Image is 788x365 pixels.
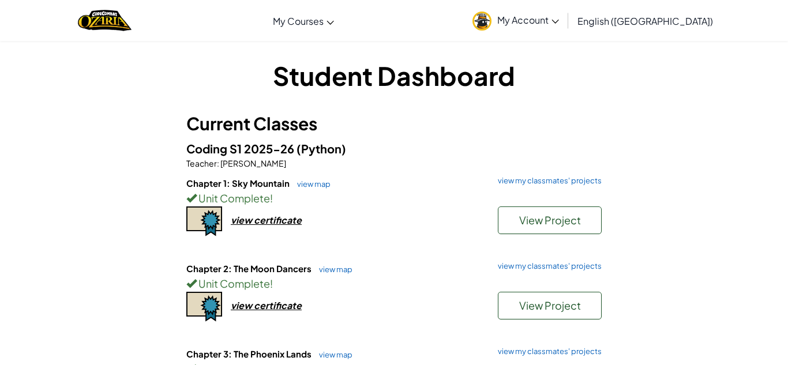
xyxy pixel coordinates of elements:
img: certificate-icon.png [186,292,222,322]
span: : [217,158,219,168]
img: Home [78,9,132,32]
span: Chapter 1: Sky Mountain [186,178,291,189]
span: View Project [519,299,581,312]
span: My Account [497,14,559,26]
a: Ozaria by CodeCombat logo [78,9,132,32]
span: ! [270,191,273,205]
a: view my classmates' projects [492,262,602,270]
span: (Python) [297,141,346,156]
a: My Courses [267,5,340,36]
span: ! [270,277,273,290]
button: View Project [498,206,602,234]
span: Unit Complete [197,277,270,290]
span: My Courses [273,15,324,27]
a: view my classmates' projects [492,348,602,355]
span: View Project [519,213,581,227]
div: view certificate [231,214,302,226]
span: Unit Complete [197,191,270,205]
span: Chapter 2: The Moon Dancers [186,263,313,274]
span: Coding S1 2025-26 [186,141,297,156]
a: English ([GEOGRAPHIC_DATA]) [572,5,719,36]
h3: Current Classes [186,111,602,137]
span: Chapter 3: The Phoenix Lands [186,348,313,359]
span: English ([GEOGRAPHIC_DATA]) [577,15,713,27]
span: [PERSON_NAME] [219,158,286,168]
div: view certificate [231,299,302,311]
a: view certificate [186,299,302,311]
a: view map [313,265,352,274]
button: View Project [498,292,602,319]
span: Teacher [186,158,217,168]
img: certificate-icon.png [186,206,222,236]
a: view certificate [186,214,302,226]
a: My Account [467,2,565,39]
a: view map [313,350,352,359]
h1: Student Dashboard [186,58,602,93]
img: avatar [472,12,491,31]
a: view map [291,179,331,189]
a: view my classmates' projects [492,177,602,185]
